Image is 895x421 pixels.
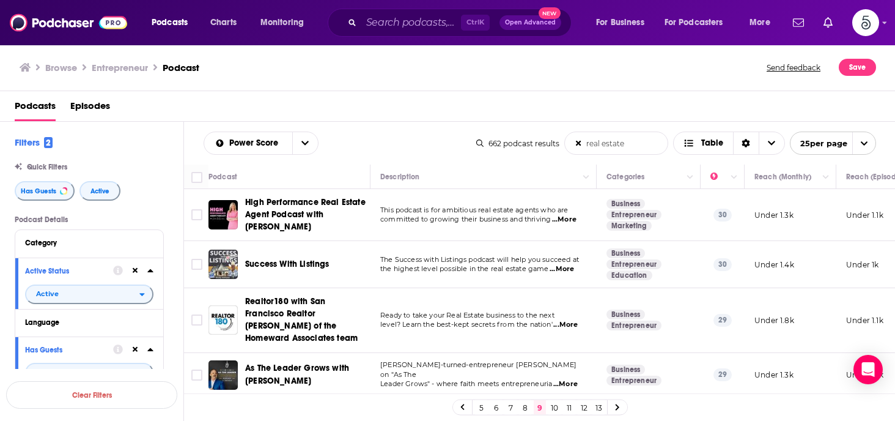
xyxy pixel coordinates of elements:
img: Podchaser - Follow, Share and Rate Podcasts [10,11,127,34]
button: Active [79,181,120,201]
span: Leader Grows" - where faith meets entrepreneuria [380,379,552,388]
span: ...More [553,320,578,330]
div: Language [25,318,145,327]
a: Charts [202,13,244,32]
a: 6 [490,400,502,415]
p: Under 1k [846,259,878,270]
span: Toggle select row [191,209,202,220]
span: Ready to take your Real Estate business to the next [380,311,554,319]
span: Toggle select row [191,259,202,270]
a: High Performance Real Estate Agent Podcast with [PERSON_NAME] [245,196,366,233]
h2: Choose List sort [204,132,319,155]
img: User Profile [852,9,879,36]
h2: Filters [15,136,53,148]
span: Realtor180 with San Francisco Realtor [PERSON_NAME] of the Homeward Associates team [245,296,358,343]
div: Has Guests [25,346,105,354]
span: Quick Filters [27,163,67,171]
span: For Podcasters [665,14,723,31]
a: Entrepreneur [606,321,661,330]
p: Under 1.8k [754,315,794,326]
span: Open Advanced [505,20,556,26]
a: Success With Listings [208,250,238,279]
a: Browse [45,62,77,73]
span: This podcast is for ambitious real estate agents who are [380,206,569,214]
span: Logged in as Spiral5-G2 [852,9,879,36]
p: Under 1.1k [846,370,883,380]
span: As The Leader Grows with [PERSON_NAME] [245,363,349,386]
a: Episodes [70,96,110,121]
button: Show profile menu [852,9,879,36]
button: Column Actions [727,170,742,185]
span: 25 per page [790,134,847,153]
div: Active Status [25,267,105,275]
a: 8 [519,400,531,415]
h1: Entrepreneur [92,62,148,73]
button: Clear Filters [6,381,177,409]
span: Charts [210,14,237,31]
div: Reach (Monthly) [754,170,811,184]
span: Toggle select row [191,370,202,381]
span: More [750,14,770,31]
h3: Podcast [163,62,199,73]
span: Success With Listings [245,259,330,269]
span: committed to growing their business and thriving [380,215,551,223]
span: ...More [552,215,576,225]
a: Entrepreneur [606,259,661,269]
a: Business [606,365,645,374]
p: 30 [713,258,732,270]
span: level? Learn the best-kept secrets from the nation' [380,320,553,329]
a: Business [606,199,645,209]
p: Under 1.3k [754,370,794,380]
button: Column Actions [579,170,594,185]
button: open menu [25,285,153,304]
a: Realtor180 with San Francisco Realtor Shawn Kunkler of the Homeward Associates team [208,305,238,335]
a: Entrepreneur [606,210,661,220]
button: Column Actions [683,170,698,185]
span: Ctrl K [461,15,490,31]
p: 30 [713,209,732,221]
div: Open Intercom Messenger [853,355,883,384]
button: Save [839,59,876,76]
a: Entrepreneur [606,376,661,386]
span: New [539,7,561,19]
h2: filter dropdown [25,363,153,382]
a: 13 [592,400,605,415]
a: Show notifications dropdown [819,12,838,33]
button: open menu [292,132,318,154]
p: 29 [713,368,732,381]
a: As The Leader Grows with Ken Joslin [208,360,238,390]
div: Description [380,170,419,184]
span: High Performance Real Estate Agent Podcast with [PERSON_NAME] [245,197,366,232]
div: Sort Direction [733,132,759,154]
img: High Performance Real Estate Agent Podcast with Tina Beliveau [208,200,238,229]
h2: filter dropdown [25,285,153,304]
span: Podcasts [152,14,188,31]
span: Table [701,139,723,147]
div: Power Score [710,170,727,184]
a: Success With Listings [245,258,330,270]
span: Power Score [229,139,282,147]
span: Active [90,188,109,195]
a: 12 [578,400,590,415]
input: Search podcasts, credits, & more... [361,13,461,32]
button: open menu [790,132,876,155]
div: Search podcasts, credits, & more... [339,9,583,37]
button: Send feedback [763,59,824,76]
button: Active Status [25,263,113,278]
button: open menu [741,13,786,32]
span: ...More [550,264,574,274]
p: 29 [713,314,732,326]
div: Category [25,239,145,247]
p: Under 1.1k [846,315,883,326]
a: Education [606,270,652,280]
div: 662 podcast results [476,139,559,148]
span: Podcasts [15,96,56,121]
a: 5 [475,400,487,415]
button: open menu [25,363,153,382]
p: Podcast Details [15,215,164,224]
a: 11 [563,400,575,415]
p: Under 1.3k [754,210,794,220]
